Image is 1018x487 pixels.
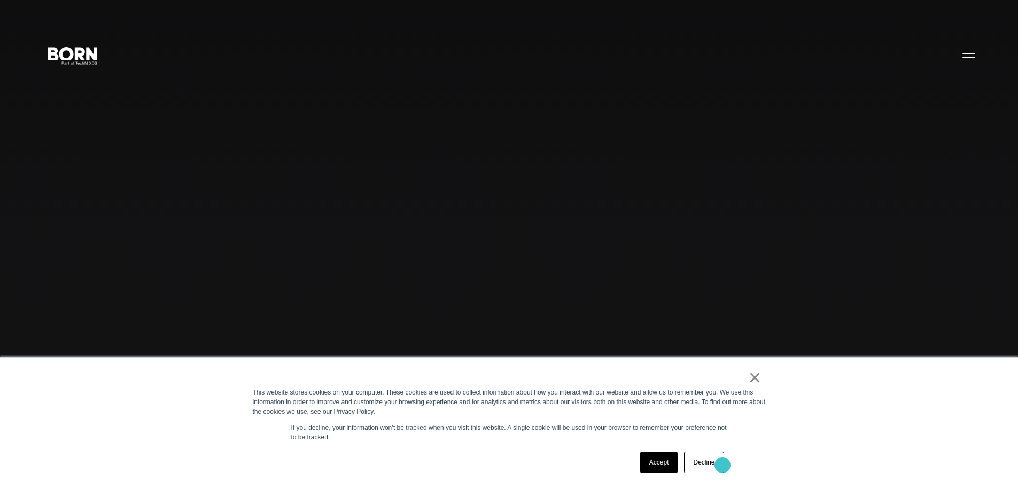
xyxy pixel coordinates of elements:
[253,388,766,416] div: This website stores cookies on your computer. These cookies are used to collect information about...
[956,44,982,66] button: Open
[684,452,724,473] a: Decline
[749,373,761,382] a: ×
[640,452,678,473] a: Accept
[291,423,727,442] p: If you decline, your information won’t be tracked when you visit this website. A single cookie wi...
